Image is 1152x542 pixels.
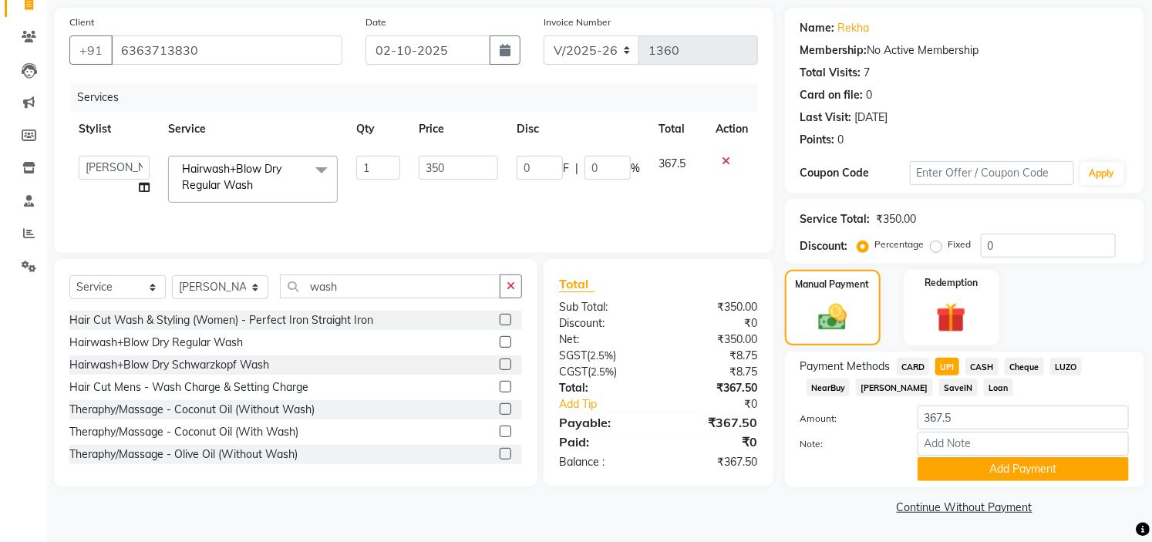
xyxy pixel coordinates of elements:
div: 0 [867,87,873,103]
div: ₹367.50 [659,413,770,432]
span: CARD [897,358,930,375]
div: ( ) [547,348,659,364]
div: Sub Total: [547,299,659,315]
span: SGST [559,348,587,362]
img: _cash.svg [810,301,856,334]
input: Amount [918,406,1129,429]
div: Coupon Code [800,165,910,181]
div: Paid: [547,433,659,451]
div: Membership: [800,42,867,59]
button: +91 [69,35,113,65]
span: Loan [984,379,1013,396]
div: Hair Cut Wash & Styling (Women) - Perfect Iron Straight Iron [69,312,373,328]
th: Service [159,112,347,146]
span: % [631,160,640,177]
div: ₹8.75 [659,348,770,364]
span: Hairwash+Blow Dry Regular Wash [182,162,281,192]
div: ₹367.50 [659,454,770,470]
input: Add Note [918,432,1129,456]
span: UPI [935,358,959,375]
span: CASH [965,358,999,375]
div: Theraphy/Massage - Olive Oil (Without Wash) [69,446,298,463]
th: Action [707,112,758,146]
div: ₹8.75 [659,364,770,380]
span: | [575,160,578,177]
label: Percentage [875,237,925,251]
a: Continue Without Payment [788,500,1141,516]
th: Total [649,112,706,146]
span: 367.5 [659,157,685,170]
div: Net: [547,332,659,348]
span: [PERSON_NAME] [856,379,933,396]
span: LUZO [1050,358,1082,375]
div: ( ) [547,364,659,380]
div: Hair Cut Mens - Wash Charge & Setting Charge [69,379,308,396]
div: Total: [547,380,659,396]
div: Services [71,83,770,112]
div: Discount: [547,315,659,332]
button: Add Payment [918,457,1129,481]
button: Apply [1080,162,1124,185]
input: Search or Scan [280,274,500,298]
th: Price [409,112,507,146]
span: SaveIN [939,379,978,396]
div: Card on file: [800,87,864,103]
label: Fixed [948,237,972,251]
label: Redemption [925,276,978,290]
span: F [563,160,569,177]
div: Total Visits: [800,65,861,81]
span: Cheque [1005,358,1044,375]
div: ₹350.00 [877,211,917,227]
div: Balance : [547,454,659,470]
div: No Active Membership [800,42,1129,59]
label: Invoice Number [544,15,611,29]
th: Disc [507,112,649,146]
a: x [253,178,260,192]
div: ₹0 [677,396,770,412]
div: Payable: [547,413,659,432]
div: Hairwash+Blow Dry Regular Wash [69,335,243,351]
a: Rekha [838,20,870,36]
span: 2.5% [590,349,613,362]
div: ₹0 [659,433,770,451]
input: Search by Name/Mobile/Email/Code [111,35,342,65]
div: ₹367.50 [659,380,770,396]
div: Discount: [800,238,848,254]
label: Amount: [789,412,906,426]
div: 0 [838,132,844,148]
div: 7 [864,65,871,81]
label: Client [69,15,94,29]
div: [DATE] [855,109,888,126]
th: Stylist [69,112,159,146]
span: NearBuy [807,379,851,396]
div: Hairwash+Blow Dry Schwarzkopf Wash [69,357,269,373]
span: CGST [559,365,588,379]
div: Last Visit: [800,109,852,126]
div: ₹0 [659,315,770,332]
div: Service Total: [800,211,871,227]
div: Theraphy/Massage - Coconut Oil (Without Wash) [69,402,315,418]
div: Points: [800,132,835,148]
a: Add Tip [547,396,677,412]
span: Payment Methods [800,359,891,375]
img: _gift.svg [927,299,975,336]
label: Note: [789,437,906,451]
label: Date [365,15,386,29]
span: Total [559,276,595,292]
div: Name: [800,20,835,36]
div: ₹350.00 [659,332,770,348]
div: Theraphy/Massage - Coconut Oil (With Wash) [69,424,298,440]
th: Qty [347,112,409,146]
label: Manual Payment [796,278,870,291]
span: 2.5% [591,365,614,378]
input: Enter Offer / Coupon Code [910,161,1074,185]
div: ₹350.00 [659,299,770,315]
